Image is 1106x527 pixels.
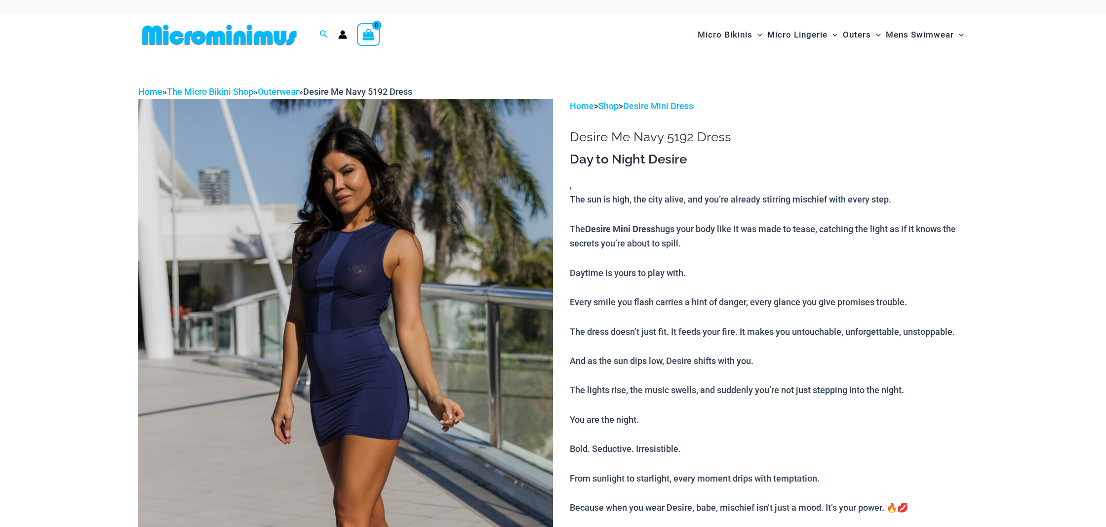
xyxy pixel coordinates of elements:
[752,22,762,47] span: Menu Toggle
[570,192,968,515] p: The sun is high, the city alive, and you’re already stirring mischief with every step. The hugs y...
[570,151,968,168] h3: Day to Night Desire
[258,86,299,97] a: Outerwear
[767,22,828,47] span: Micro Lingerie
[886,22,954,47] span: Mens Swimwear
[843,22,871,47] span: Outers
[138,86,162,97] a: Home
[570,151,968,515] div: ,
[585,223,655,235] b: Desire Mini Dress
[319,29,328,41] a: Search icon link
[695,20,765,50] a: Micro BikinisMenu ToggleMenu Toggle
[623,101,693,111] a: Desire Mini Dress
[698,22,752,47] span: Micro Bikinis
[570,101,594,111] a: Home
[871,22,881,47] span: Menu Toggle
[570,129,968,145] h1: Desire Me Navy 5192 Dress
[954,22,964,47] span: Menu Toggle
[828,22,837,47] span: Menu Toggle
[765,20,840,50] a: Micro LingerieMenu ToggleMenu Toggle
[598,101,619,111] a: Shop
[694,18,968,51] nav: Site Navigation
[303,86,412,97] span: Desire Me Navy 5192 Dress
[138,24,301,46] img: MM SHOP LOGO FLAT
[338,30,347,39] a: Account icon link
[883,20,966,50] a: Mens SwimwearMenu ToggleMenu Toggle
[167,86,253,97] a: The Micro Bikini Shop
[138,86,412,97] span: » » »
[840,20,883,50] a: OutersMenu ToggleMenu Toggle
[357,23,380,46] a: View Shopping Cart, empty
[570,99,968,114] p: > >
